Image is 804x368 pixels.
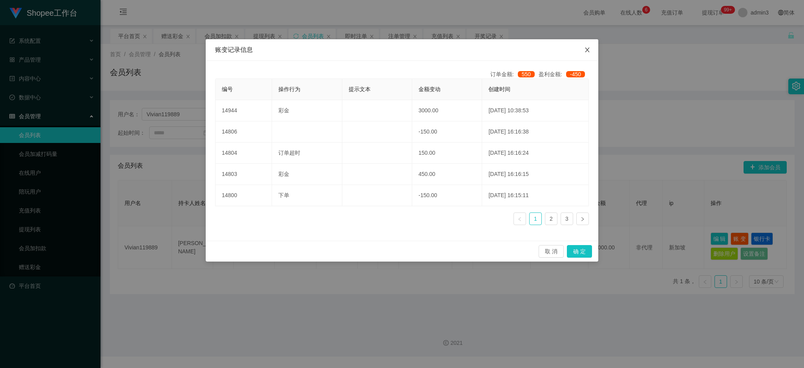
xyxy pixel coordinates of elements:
td: 14806 [216,121,272,143]
span: 创建时间 [488,86,510,92]
td: 3000.00 [412,100,482,121]
td: 150.00 [412,143,482,164]
a: 3 [561,213,573,225]
button: 确 定 [567,245,592,258]
div: 订单金额: [490,70,539,79]
td: 14803 [216,164,272,185]
td: 彩金 [272,164,342,185]
td: [DATE] 16:16:15 [482,164,589,185]
span: 编号 [222,86,233,92]
li: 2 [545,212,557,225]
td: 彩金 [272,100,342,121]
span: 金额变动 [418,86,440,92]
a: 1 [530,213,541,225]
td: 14804 [216,143,272,164]
td: -150.00 [412,121,482,143]
a: 2 [545,213,557,225]
li: 上一页 [513,212,526,225]
li: 1 [529,212,542,225]
td: 450.00 [412,164,482,185]
td: 订单超时 [272,143,342,164]
li: 下一页 [576,212,589,225]
td: [DATE] 16:16:38 [482,121,589,143]
i: 图标: right [580,217,585,222]
button: Close [576,39,598,61]
button: 取 消 [539,245,564,258]
div: 盈利金额: [539,70,589,79]
td: -150.00 [412,185,482,206]
span: 550 [518,71,535,77]
span: 提示文本 [349,86,371,92]
span: -450 [566,71,585,77]
i: 图标: close [584,47,590,53]
td: [DATE] 16:15:11 [482,185,589,206]
span: 操作行为 [278,86,300,92]
td: 14944 [216,100,272,121]
div: 账变记录信息 [215,46,589,54]
td: [DATE] 10:38:53 [482,100,589,121]
li: 3 [561,212,573,225]
td: [DATE] 16:16:24 [482,143,589,164]
i: 图标: left [517,217,522,222]
td: 14800 [216,185,272,206]
td: 下单 [272,185,342,206]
